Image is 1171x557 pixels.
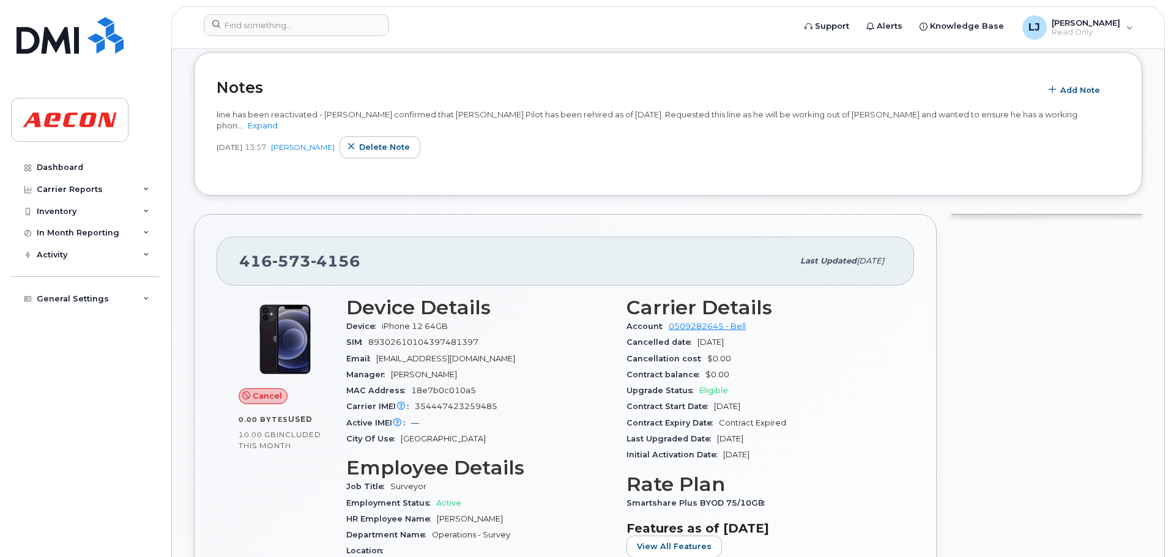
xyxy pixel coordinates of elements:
img: iPhone_12.jpg [248,303,322,376]
span: Account [626,322,669,331]
span: View All Features [637,540,712,552]
span: [DATE] [217,142,242,152]
a: [PERSON_NAME] [271,142,335,152]
h3: Device Details [346,297,612,319]
span: Contract balance [626,370,705,379]
span: Contract Start Date [626,402,714,411]
span: [PERSON_NAME] [437,514,503,523]
button: Delete note [340,136,420,158]
span: [DATE] [697,338,724,347]
span: Active IMEI [346,418,411,427]
h3: Carrier Details [626,297,892,319]
span: 10.00 GB [239,430,277,439]
span: $0.00 [705,370,729,379]
span: 416 [239,252,360,270]
span: [GEOGRAPHIC_DATA] [401,434,486,443]
span: [EMAIL_ADDRESS][DOMAIN_NAME] [376,354,515,363]
span: Contract Expiry Date [626,418,719,427]
span: Initial Activation Date [626,450,723,459]
span: Carrier IMEI [346,402,415,411]
span: Cancel [253,390,282,402]
span: Department Name [346,530,432,539]
span: [DATE] [714,402,740,411]
span: [DATE] [857,256,884,265]
span: Manager [346,370,391,379]
span: Support [815,20,849,32]
a: Support [796,14,858,39]
span: Smartshare Plus BYOD 75/10GB [626,498,771,507]
span: 573 [272,252,311,270]
span: Knowledge Base [930,20,1004,32]
span: Alerts [877,20,902,32]
span: 13:57 [245,142,266,152]
span: Read Only [1052,28,1120,37]
h3: Features as of [DATE] [626,521,892,536]
h3: Rate Plan [626,473,892,495]
span: Cancellation cost [626,354,707,363]
span: Location [346,546,389,555]
span: — [411,418,419,427]
span: Last updated [800,256,857,265]
span: 0.00 Bytes [239,415,288,424]
span: Last Upgraded Date [626,434,717,443]
span: [DATE] [723,450,749,459]
span: SIM [346,338,368,347]
button: Add Note [1041,79,1110,101]
span: Device [346,322,382,331]
span: Operations - Survey [432,530,510,539]
span: line has been reactivated - [PERSON_NAME] confirmed that [PERSON_NAME] Pilot has been rehired as ... [217,109,1077,131]
a: Knowledge Base [911,14,1013,39]
a: Alerts [858,14,911,39]
span: City Of Use [346,434,401,443]
span: HR Employee Name [346,514,437,523]
span: iPhone 12 64GB [382,322,448,331]
span: LJ [1028,20,1040,35]
span: Add Note [1060,84,1100,96]
span: Delete note [359,141,410,153]
span: [PERSON_NAME] [391,370,457,379]
span: Job Title [346,482,390,491]
span: [DATE] [717,434,743,443]
span: Contract Expired [719,418,786,427]
input: Find something... [204,14,389,36]
span: Upgrade Status [626,386,699,395]
span: Employment Status [346,498,436,507]
div: Lendle Jo Tabuan [1014,15,1142,40]
a: 0509282645 - Bell [669,322,746,331]
span: Cancelled date [626,338,697,347]
a: Expand [248,120,278,130]
span: 89302610104397481397 [368,338,478,347]
h3: Employee Details [346,457,612,479]
span: $0.00 [707,354,731,363]
span: 354447423259485 [415,402,497,411]
span: 4156 [311,252,360,270]
span: used [288,415,313,424]
span: 18e7b0c010a5 [411,386,476,395]
span: [PERSON_NAME] [1052,18,1120,28]
span: Active [436,498,461,507]
h2: Notes [217,78,1035,97]
span: Email [346,354,376,363]
span: Eligible [699,386,728,395]
span: included this month [239,430,321,450]
span: Surveyor [390,482,426,491]
span: MAC Address [346,386,411,395]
